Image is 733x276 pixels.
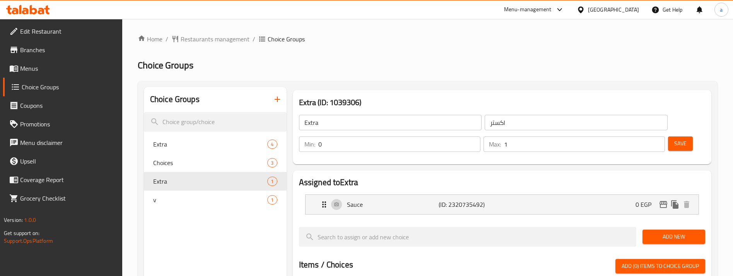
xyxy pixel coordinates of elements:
h3: Extra (ID: 1039306) [299,96,705,109]
li: Expand [299,191,705,218]
div: Menu-management [504,5,552,14]
a: Grocery Checklist [3,189,122,208]
span: Extra [153,177,268,186]
span: Extra [153,140,268,149]
p: Max: [489,140,501,149]
p: 0 EGP [636,200,658,209]
button: Save [668,136,693,151]
span: Choice Groups [268,34,305,44]
p: Sauce [347,200,439,209]
span: 3 [268,159,277,167]
div: Choices [267,158,277,167]
div: Choices [267,195,277,204]
p: (ID: 2320735492) [439,200,500,209]
div: [GEOGRAPHIC_DATA] [588,5,639,14]
a: Promotions [3,115,122,133]
span: Promotions [20,119,116,129]
h2: Choice Groups [150,94,200,105]
a: Choice Groups [3,78,122,96]
button: delete [681,199,692,210]
span: Grocery Checklist [20,194,116,203]
span: Add New [649,232,699,242]
span: 1.0.0 [24,215,36,225]
button: Add New [642,230,705,244]
span: a [720,5,723,14]
button: edit [658,199,669,210]
button: Add (0) items to choice group [615,259,705,273]
span: 4 [268,141,277,148]
span: Upsell [20,157,116,166]
span: Edit Restaurant [20,27,116,36]
span: Get support on: [4,228,39,238]
a: Coverage Report [3,170,122,189]
span: Version: [4,215,23,225]
span: Restaurants management [181,34,249,44]
span: Menu disclaimer [20,138,116,147]
div: Expand [306,195,699,214]
a: Upsell [3,152,122,170]
span: Coupons [20,101,116,110]
span: Choices [153,158,268,167]
span: 1 [268,178,277,185]
a: Home [138,34,162,44]
button: duplicate [669,199,681,210]
a: Branches [3,41,122,59]
div: Extra4 [144,135,287,153]
div: Extra1 [144,172,287,191]
span: Menus [20,64,116,73]
span: Save [674,139,687,148]
input: search [144,112,287,132]
a: Coupons [3,96,122,115]
p: Min: [304,140,315,149]
input: search [299,227,637,247]
div: Choices [267,177,277,186]
span: Choice Groups [22,82,116,92]
li: / [253,34,255,44]
a: Menu disclaimer [3,133,122,152]
a: Menus [3,59,122,78]
h2: Assigned to Extra [299,177,705,188]
span: v [153,195,268,204]
span: 1 [268,196,277,204]
span: Choice Groups [138,56,193,74]
a: Restaurants management [171,34,249,44]
span: Add (0) items to choice group [622,261,699,271]
span: Branches [20,45,116,55]
a: Edit Restaurant [3,22,122,41]
div: Choices3 [144,153,287,172]
nav: breadcrumb [138,34,718,44]
div: v1 [144,191,287,209]
span: Coverage Report [20,175,116,184]
a: Support.OpsPlatform [4,236,53,246]
li: / [166,34,168,44]
h2: Items / Choices [299,259,353,271]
